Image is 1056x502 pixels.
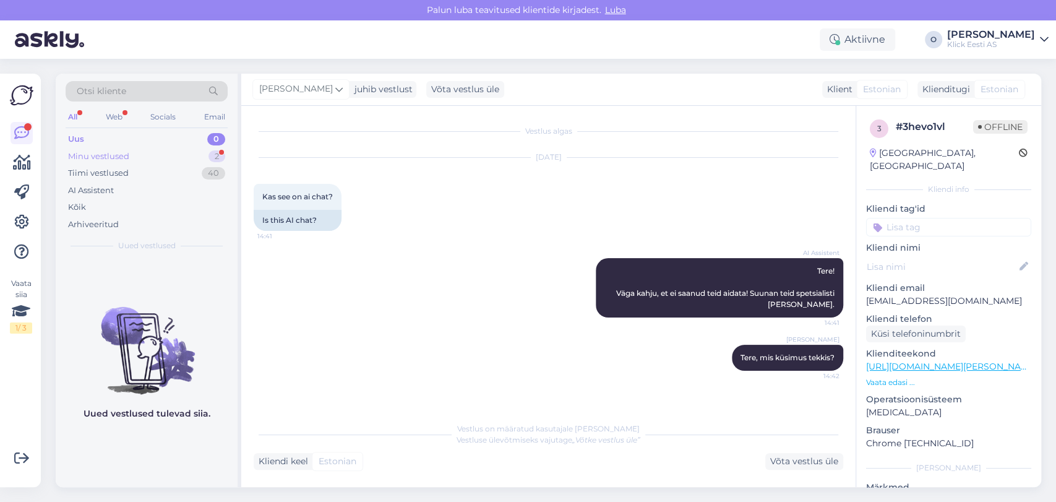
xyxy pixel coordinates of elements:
p: [MEDICAL_DATA] [866,406,1031,419]
div: Klient [822,83,852,96]
div: [PERSON_NAME] [866,462,1031,474]
p: Vaata edasi ... [866,377,1031,388]
div: Klienditugi [917,83,970,96]
div: Minu vestlused [68,150,129,163]
p: Märkmed [866,481,1031,494]
div: Kliendi keel [254,455,308,468]
p: Klienditeekond [866,347,1031,360]
div: 0 [207,133,225,145]
div: Socials [148,109,178,125]
p: Kliendi email [866,282,1031,295]
p: Chrome [TECHNICAL_ID] [866,437,1031,450]
span: 14:42 [793,371,839,381]
span: Kas see on ai chat? [262,192,333,201]
span: 3 [877,124,882,133]
span: [PERSON_NAME] [259,82,333,96]
p: [EMAIL_ADDRESS][DOMAIN_NAME] [866,295,1031,308]
div: Email [202,109,228,125]
img: No chats [56,285,238,396]
div: [DATE] [254,152,843,163]
div: juhib vestlust [350,83,413,96]
i: „Võtke vestlus üle” [572,435,640,444]
div: Küsi telefoninumbrit [866,326,966,342]
p: Uued vestlused tulevad siia. [84,407,210,420]
div: Võta vestlus üle [426,81,504,98]
div: Võta vestlus üle [765,453,843,470]
div: Vaata siia [10,278,32,334]
span: 14:41 [793,318,839,327]
p: Kliendi telefon [866,313,1031,326]
input: Lisa nimi [867,260,1017,274]
span: Otsi kliente [77,85,126,98]
span: Estonian [863,83,901,96]
div: AI Assistent [68,184,114,197]
p: Operatsioonisüsteem [866,393,1031,406]
div: Uus [68,133,84,145]
span: Estonian [319,455,356,468]
div: Tiimi vestlused [68,167,129,180]
div: [PERSON_NAME] [947,30,1035,40]
p: Kliendi tag'id [866,202,1031,215]
span: Offline [973,120,1028,134]
p: Kliendi nimi [866,241,1031,254]
div: Kliendi info [866,184,1031,195]
div: Klick Eesti AS [947,40,1035,50]
div: Web [103,109,125,125]
input: Lisa tag [866,218,1031,236]
span: Tere, mis küsimus tekkis? [740,353,835,362]
span: Uued vestlused [118,240,176,251]
div: 2 [208,150,225,163]
div: Aktiivne [820,28,895,51]
div: Kõik [68,201,86,214]
span: AI Assistent [793,248,839,257]
span: [PERSON_NAME] [786,335,839,344]
img: Askly Logo [10,84,33,107]
p: Brauser [866,424,1031,437]
div: 1 / 3 [10,322,32,334]
div: Arhiveeritud [68,219,119,231]
span: Vestluse ülevõtmiseks vajutage [457,435,640,444]
div: [GEOGRAPHIC_DATA], [GEOGRAPHIC_DATA] [870,147,1019,173]
div: Is this AI chat? [254,210,341,231]
div: # 3hevo1vl [896,119,973,134]
div: Vestlus algas [254,126,843,137]
div: 40 [202,167,225,180]
span: Luba [601,4,630,15]
a: [PERSON_NAME]Klick Eesti AS [947,30,1049,50]
div: O [925,31,942,48]
div: All [66,109,80,125]
span: Estonian [981,83,1018,96]
span: Vestlus on määratud kasutajale [PERSON_NAME] [457,424,640,433]
a: [URL][DOMAIN_NAME][PERSON_NAME] [866,361,1037,372]
span: 14:41 [257,232,304,241]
